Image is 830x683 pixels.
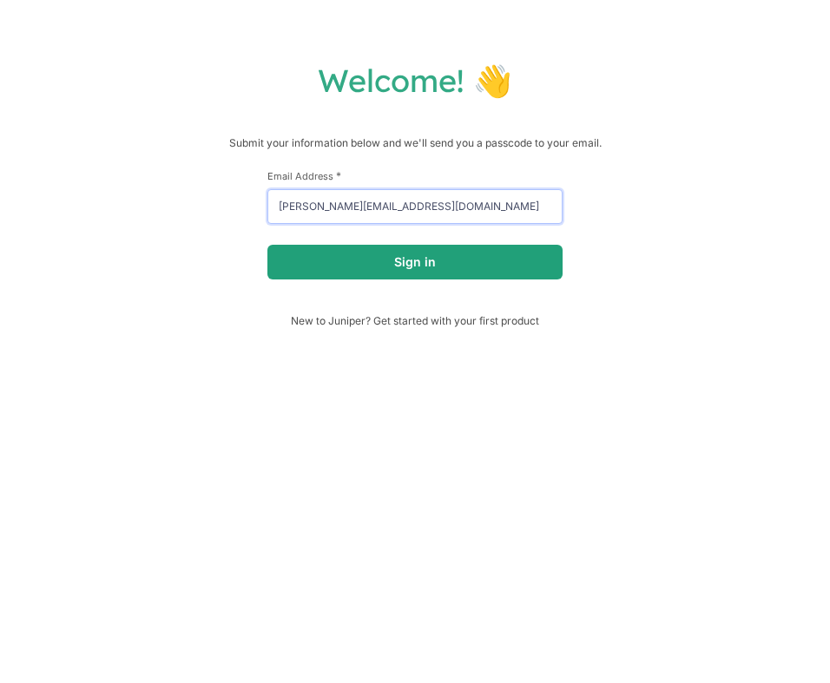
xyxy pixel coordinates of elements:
input: email@example.com [267,189,563,224]
h1: Welcome! 👋 [17,61,813,100]
span: New to Juniper? Get started with your first product [267,314,563,327]
p: Submit your information below and we'll send you a passcode to your email. [17,135,813,152]
button: Sign in [267,245,563,279]
span: This field is required. [336,169,341,182]
label: Email Address [267,169,563,182]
